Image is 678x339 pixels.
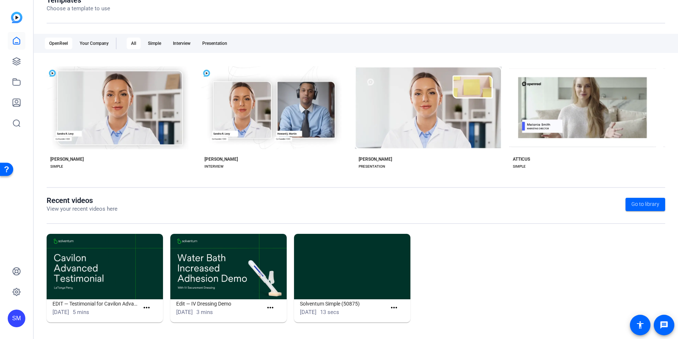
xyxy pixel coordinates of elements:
div: [PERSON_NAME] [204,156,238,162]
span: Go to library [631,200,659,208]
h1: Edit — IV Dressing Demo [176,299,263,308]
h1: Recent videos [47,196,117,205]
div: [PERSON_NAME] [50,156,84,162]
img: EDIT — Testimonial for Cavilon Advanced [47,234,163,299]
span: [DATE] [52,309,69,315]
div: INTERVIEW [204,164,224,169]
span: [DATE] [176,309,193,315]
img: Edit — IV Dressing Demo [170,234,287,299]
p: View your recent videos here [47,205,117,213]
div: All [127,38,141,49]
mat-icon: more_horiz [142,303,151,313]
mat-icon: more_horiz [266,303,275,313]
a: Go to library [626,198,665,211]
div: SIMPLE [513,164,526,169]
div: PRESENTATION [359,164,385,169]
div: Interview [168,38,195,49]
span: 5 mins [73,309,89,315]
h1: Solventum Simple (50875) [300,299,387,308]
span: [DATE] [300,309,316,315]
div: OpenReel [45,38,72,49]
div: Your Company [75,38,113,49]
h1: EDIT — Testimonial for Cavilon Advanced [52,299,139,308]
mat-icon: message [660,321,668,329]
div: [PERSON_NAME] [359,156,392,162]
img: Solventum Simple (50875) [294,234,410,299]
mat-icon: accessibility [636,321,645,329]
div: Simple [144,38,166,49]
div: SIMPLE [50,164,63,169]
div: ATTICUS [513,156,530,162]
p: Choose a template to use [47,4,110,13]
span: 3 mins [196,309,213,315]
div: SM [8,310,25,327]
img: blue-gradient.svg [11,12,22,23]
div: Presentation [198,38,232,49]
mat-icon: more_horiz [389,303,399,313]
span: 13 secs [320,309,339,315]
